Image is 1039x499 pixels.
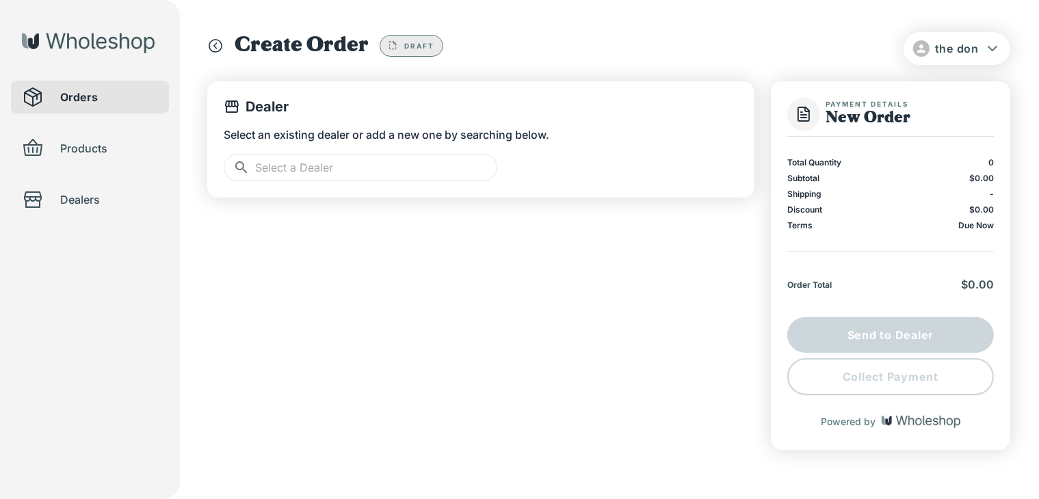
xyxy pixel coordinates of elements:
span: Orders [60,89,158,105]
span: Payment Details [826,100,910,108]
span: Dealers [60,191,158,208]
p: Powered by [821,416,876,427]
p: 0 [988,157,994,167]
p: Due Now [958,220,994,230]
p: Total Quantity [787,157,841,167]
p: Discount [787,204,822,215]
span: $0.00 [969,204,994,215]
span: $0.00 [969,173,994,183]
div: Dealers [11,183,169,216]
p: Terms [787,220,813,230]
h1: Create Order [235,32,369,59]
img: Wholeshop logo [22,33,155,53]
div: Products [11,132,169,165]
button: the don [904,32,1010,65]
div: Orders [11,81,169,113]
input: Select a Dealer [255,154,497,181]
h1: New Order [826,108,910,129]
p: - [990,189,994,199]
p: Dealer [246,98,289,116]
span: the don [935,42,979,55]
span: Draft [404,42,434,50]
p: Shipping [787,189,821,199]
span: $0.00 [961,278,994,291]
span: Products [60,140,158,157]
img: Wholeshop logo [882,416,960,428]
p: Select an existing dealer or add a new one by searching below. [224,126,738,143]
p: Order Total [787,280,832,290]
p: Subtotal [787,173,819,183]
